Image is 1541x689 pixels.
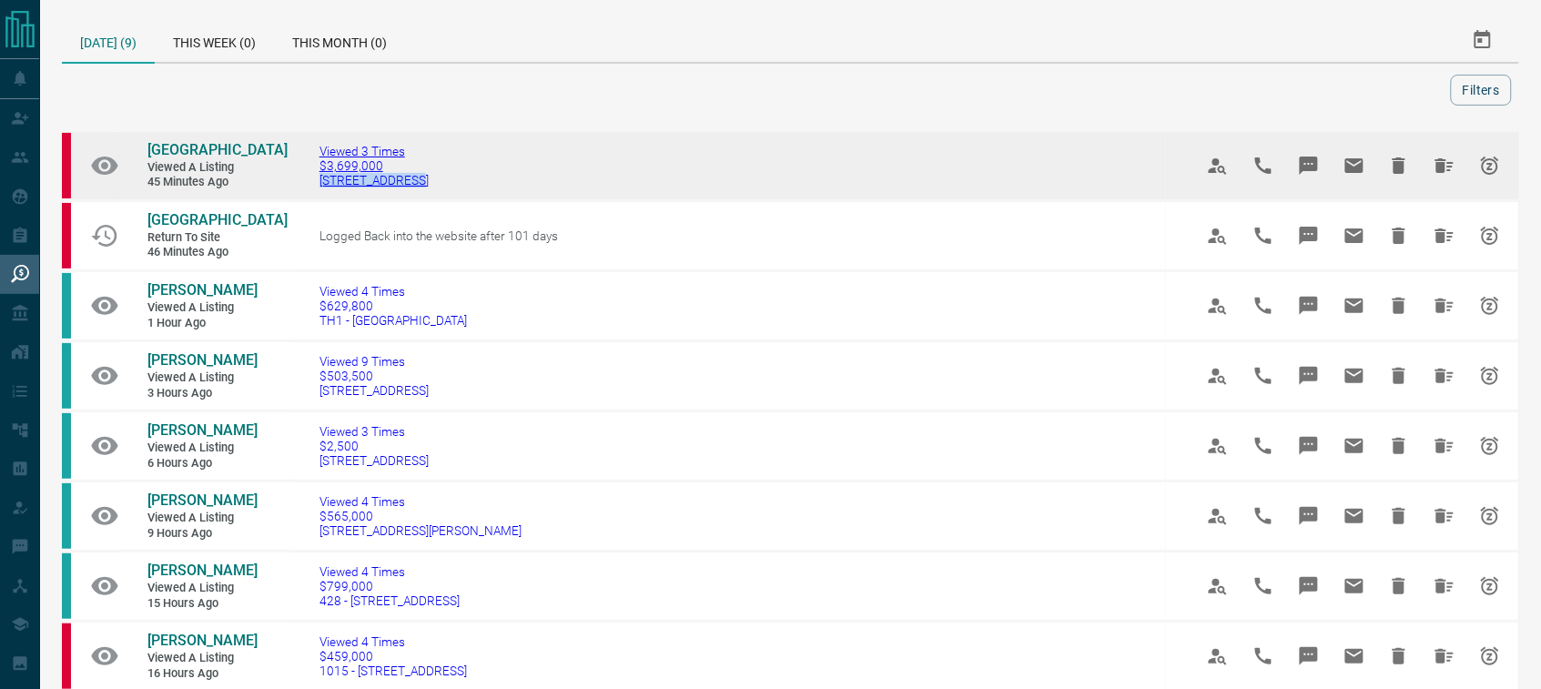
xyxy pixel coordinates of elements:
[1461,18,1505,62] button: Select Date Range
[1377,564,1421,608] span: Hide
[1333,284,1376,328] span: Email
[1423,144,1466,187] span: Hide All from Windsor House
[1377,284,1421,328] span: Hide
[1196,214,1240,258] span: View Profile
[147,351,258,369] span: [PERSON_NAME]
[1196,494,1240,538] span: View Profile
[319,228,558,243] span: Logged Back into the website after 101 days
[147,386,257,401] span: 3 hours ago
[1333,214,1376,258] span: Email
[1423,634,1466,678] span: Hide All from Anmol Kaur
[147,175,257,190] span: 45 minutes ago
[1242,564,1285,608] span: Call
[319,284,467,299] span: Viewed 4 Times
[147,281,257,300] a: [PERSON_NAME]
[147,370,257,386] span: Viewed a Listing
[1333,564,1376,608] span: Email
[1242,634,1285,678] span: Call
[1377,424,1421,468] span: Hide
[1242,144,1285,187] span: Call
[147,230,257,246] span: Return to Site
[1468,354,1512,398] span: Snooze
[319,664,467,678] span: 1015 - [STREET_ADDRESS]
[147,596,257,612] span: 15 hours ago
[147,421,257,441] a: [PERSON_NAME]
[1423,284,1466,328] span: Hide All from Lindsay Greene
[1468,424,1512,468] span: Snooze
[147,141,257,160] a: [GEOGRAPHIC_DATA]
[147,421,258,439] span: [PERSON_NAME]
[1468,634,1512,678] span: Snooze
[147,245,257,260] span: 46 minutes ago
[1468,494,1512,538] span: Snooze
[1242,214,1285,258] span: Call
[319,173,429,187] span: [STREET_ADDRESS]
[1242,494,1285,538] span: Call
[1287,214,1331,258] span: Message
[62,343,71,409] div: condos.ca
[1451,75,1512,106] button: Filters
[319,509,522,523] span: $565,000
[1196,284,1240,328] span: View Profile
[147,300,257,316] span: Viewed a Listing
[1242,354,1285,398] span: Call
[1468,214,1512,258] span: Snooze
[1423,564,1466,608] span: Hide All from Vishal Lekhi
[62,623,71,689] div: property.ca
[147,651,257,666] span: Viewed a Listing
[147,666,257,682] span: 16 hours ago
[319,564,460,579] span: Viewed 4 Times
[1377,144,1421,187] span: Hide
[147,441,257,456] span: Viewed a Listing
[319,634,467,649] span: Viewed 4 Times
[319,523,522,538] span: [STREET_ADDRESS][PERSON_NAME]
[1333,634,1376,678] span: Email
[319,158,429,173] span: $3,699,000
[1242,424,1285,468] span: Call
[1333,144,1376,187] span: Email
[147,491,258,509] span: [PERSON_NAME]
[319,424,429,439] span: Viewed 3 Times
[1423,424,1466,468] span: Hide All from Rita Dean
[1242,284,1285,328] span: Call
[319,564,460,608] a: Viewed 4 Times$799,000428 - [STREET_ADDRESS]
[1287,144,1331,187] span: Message
[1196,634,1240,678] span: View Profile
[62,553,71,619] div: condos.ca
[1196,144,1240,187] span: View Profile
[147,511,257,526] span: Viewed a Listing
[147,281,258,299] span: [PERSON_NAME]
[1377,494,1421,538] span: Hide
[319,579,460,593] span: $799,000
[147,160,257,176] span: Viewed a Listing
[319,494,522,538] a: Viewed 4 Times$565,000[STREET_ADDRESS][PERSON_NAME]
[147,562,258,579] span: [PERSON_NAME]
[62,413,71,479] div: condos.ca
[1377,214,1421,258] span: Hide
[1333,354,1376,398] span: Email
[319,439,429,453] span: $2,500
[147,562,257,581] a: [PERSON_NAME]
[1287,494,1331,538] span: Message
[147,211,257,230] a: [GEOGRAPHIC_DATA]
[319,144,429,158] span: Viewed 3 Times
[62,483,71,549] div: condos.ca
[62,18,155,64] div: [DATE] (9)
[319,593,460,608] span: 428 - [STREET_ADDRESS]
[319,634,467,678] a: Viewed 4 Times$459,0001015 - [STREET_ADDRESS]
[1377,354,1421,398] span: Hide
[1333,424,1376,468] span: Email
[155,18,274,62] div: This Week (0)
[147,632,258,649] span: [PERSON_NAME]
[319,369,429,383] span: $503,500
[62,273,71,339] div: condos.ca
[147,351,257,370] a: [PERSON_NAME]
[1468,144,1512,187] span: Snooze
[1287,354,1331,398] span: Message
[147,316,257,331] span: 1 hour ago
[1377,634,1421,678] span: Hide
[1333,494,1376,538] span: Email
[147,491,257,511] a: [PERSON_NAME]
[1468,564,1512,608] span: Snooze
[1287,284,1331,328] span: Message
